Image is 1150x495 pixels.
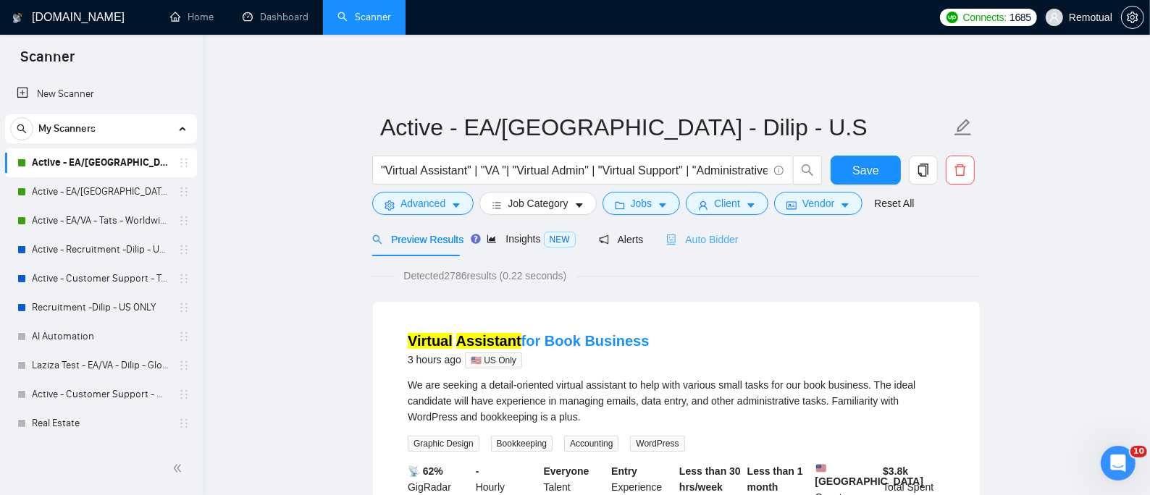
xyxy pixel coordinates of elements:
[408,436,479,452] span: Graphic Design
[786,200,797,211] span: idcard
[698,200,708,211] span: user
[840,200,850,211] span: caret-down
[1130,446,1147,457] span: 10
[32,148,169,177] a: Active - EA/[GEOGRAPHIC_DATA] - Dilip - U.S
[408,333,649,349] a: Virtual Assistantfor Book Business
[465,352,522,368] span: 🇺🇸 US Only
[954,118,973,137] span: edit
[11,124,33,134] span: search
[603,192,681,215] button: folderJobscaret-down
[1121,6,1144,29] button: setting
[544,465,589,477] b: Everyone
[408,377,945,425] div: We are seeking a detail-oriented virtual assistant to help with various small tasks for our book ...
[491,436,553,452] span: Bookkeeping
[469,232,482,245] div: Tooltip anchor
[385,200,395,211] span: setting
[666,234,738,245] span: Auto Bidder
[1122,12,1143,23] span: setting
[574,200,584,211] span: caret-down
[178,244,190,255] span: holder
[508,195,568,211] span: Job Category
[883,465,908,477] b: $ 3.8k
[178,215,190,227] span: holder
[947,12,958,23] img: upwork-logo.png
[32,438,169,467] a: Run - No filter Test
[243,11,309,23] a: dashboardDashboard
[372,234,382,245] span: search
[815,463,924,487] b: [GEOGRAPHIC_DATA]
[372,192,474,215] button: settingAdvancedcaret-down
[178,389,190,400] span: holder
[479,192,596,215] button: barsJob Categorycaret-down
[816,463,826,473] img: 🇺🇸
[476,465,479,477] b: -
[170,11,214,23] a: homeHome
[1049,12,1059,22] span: user
[794,164,821,177] span: search
[1101,446,1136,481] iframe: Intercom live chat
[774,166,784,175] span: info-circle
[946,156,975,185] button: delete
[32,177,169,206] a: Active - EA/[GEOGRAPHIC_DATA] - Dilip - Global
[380,109,951,145] input: Scanner name...
[747,465,803,493] b: Less than 1 month
[38,114,96,143] span: My Scanners
[802,195,834,211] span: Vendor
[178,157,190,169] span: holder
[492,200,502,211] span: bars
[679,465,741,493] b: Less than 30 hrs/week
[178,331,190,342] span: holder
[909,156,938,185] button: copy
[393,268,576,284] span: Detected 2786 results (0.22 seconds)
[599,234,644,245] span: Alerts
[947,164,974,177] span: delete
[178,186,190,198] span: holder
[658,200,668,211] span: caret-down
[544,232,576,247] span: NEW
[1121,12,1144,23] a: setting
[793,156,822,185] button: search
[686,192,768,215] button: userClientcaret-down
[564,436,618,452] span: Accounting
[408,351,649,368] div: 3 hours ago
[774,192,862,215] button: idcardVendorcaret-down
[400,195,445,211] span: Advanced
[337,11,391,23] a: searchScanner
[372,234,463,245] span: Preview Results
[599,234,609,245] span: notification
[611,465,637,477] b: Entry
[10,117,33,140] button: search
[12,7,22,30] img: logo
[746,200,756,211] span: caret-down
[32,351,169,380] a: Laziza Test - EA/VA - Dilip - Global
[5,80,197,109] li: New Scanner
[1010,9,1031,25] span: 1685
[381,161,768,179] input: Search Freelance Jobs...
[456,333,521,349] mark: Assistant
[487,233,575,245] span: Insights
[487,234,497,244] span: area-chart
[17,80,185,109] a: New Scanner
[178,273,190,284] span: holder
[32,206,169,235] a: Active - EA/VA - Tats - Worldwide
[178,302,190,313] span: holder
[714,195,740,211] span: Client
[831,156,901,185] button: Save
[32,293,169,322] a: Recruitment -Dilip - US ONLY
[172,461,187,475] span: double-left
[630,436,684,452] span: WordPress
[9,46,86,77] span: Scanner
[615,200,625,211] span: folder
[408,333,453,349] mark: Virtual
[178,418,190,429] span: holder
[178,360,190,371] span: holder
[451,200,461,211] span: caret-down
[32,380,169,409] a: Active - Customer Support - Mark - Global
[32,409,169,438] a: Real Estate
[666,234,676,245] span: robot
[32,264,169,293] a: Active - Customer Support - Tats - U.S
[852,161,878,179] span: Save
[32,322,169,351] a: AI Automation
[631,195,652,211] span: Jobs
[963,9,1007,25] span: Connects:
